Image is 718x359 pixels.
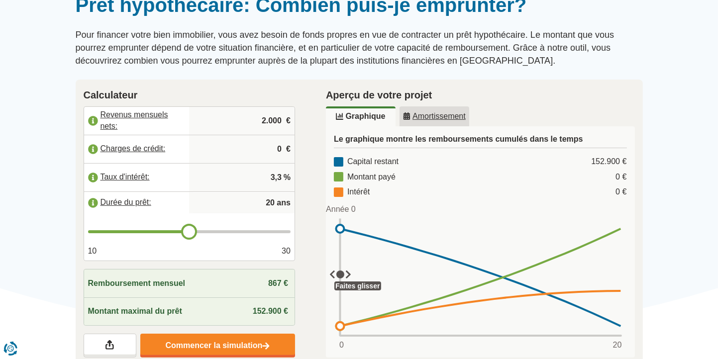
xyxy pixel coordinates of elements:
[613,340,622,351] span: 20
[84,88,296,102] h2: Calculateur
[284,172,291,183] span: %
[88,278,186,289] span: Remboursement mensuel
[334,186,370,198] div: Intérêt
[336,112,385,120] u: Graphique
[193,164,291,191] input: |
[615,186,626,198] div: 0 €
[334,281,381,290] div: Faites glisser
[88,306,182,317] span: Montant maximal du prêt
[282,246,291,257] span: 30
[334,172,396,183] div: Montant payé
[193,136,291,163] input: |
[326,88,635,102] h2: Aperçu de votre projet
[334,134,627,148] h3: Le graphique montre les remboursements cumulés dans le temps
[84,110,190,132] label: Revenus mensuels nets:
[84,167,190,188] label: Taux d'intérêt:
[193,107,291,134] input: |
[403,112,466,120] u: Amortissement
[591,156,626,168] div: 152.900 €
[140,334,295,358] a: Commencer la simulation
[334,156,399,168] div: Capital restant
[268,279,288,287] span: 867 €
[277,197,291,209] span: ans
[253,307,288,315] span: 152.900 €
[615,172,626,183] div: 0 €
[339,340,344,351] span: 0
[88,246,97,257] span: 10
[84,138,190,160] label: Charges de crédit:
[286,115,291,127] span: €
[84,334,136,358] a: Partagez vos résultats
[84,192,190,214] label: Durée du prêt:
[76,29,643,67] p: Pour financer votre bien immobilier, vous avez besoin de fonds propres en vue de contracter un pr...
[286,144,291,155] span: €
[262,342,270,351] img: Commencer la simulation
